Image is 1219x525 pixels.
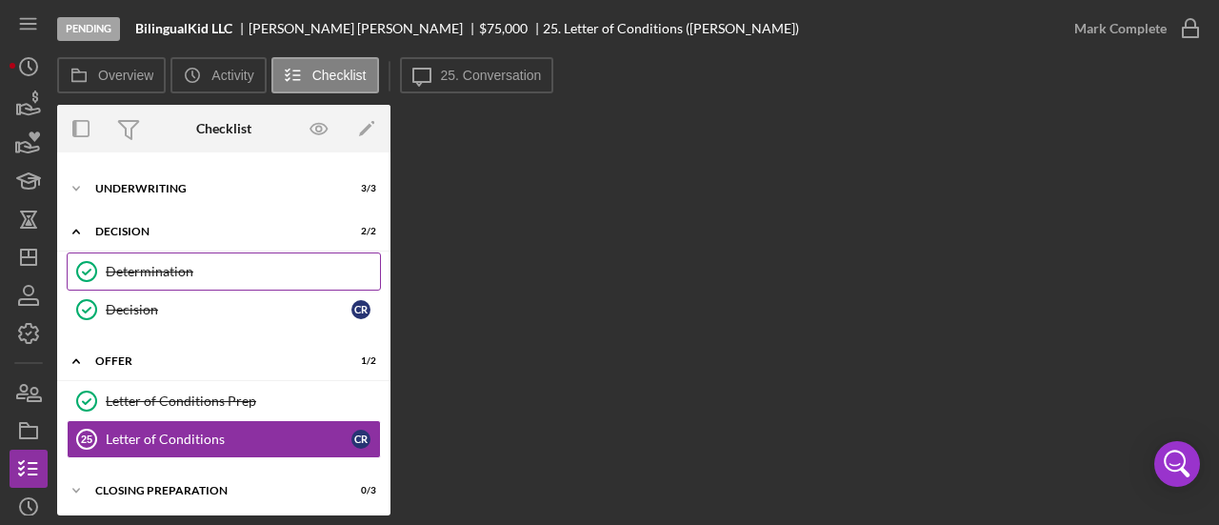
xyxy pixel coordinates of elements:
[351,430,370,449] div: C R
[249,21,479,36] div: [PERSON_NAME] [PERSON_NAME]
[342,183,376,194] div: 3 / 3
[441,68,542,83] label: 25. Conversation
[67,252,381,291] a: Determination
[342,355,376,367] div: 1 / 2
[135,21,232,36] b: BilingualKid LLC
[106,432,351,447] div: Letter of Conditions
[67,420,381,458] a: 25Letter of ConditionsCR
[95,485,329,496] div: Closing Preparation
[1074,10,1167,48] div: Mark Complete
[211,68,253,83] label: Activity
[342,226,376,237] div: 2 / 2
[57,57,166,93] button: Overview
[106,394,380,409] div: Letter of Conditions Prep
[95,183,329,194] div: Underwriting
[1154,441,1200,487] div: Open Intercom Messenger
[95,226,329,237] div: Decision
[479,21,528,36] div: $75,000
[95,355,329,367] div: Offer
[67,382,381,420] a: Letter of Conditions Prep
[98,68,153,83] label: Overview
[106,302,351,317] div: Decision
[57,17,120,41] div: Pending
[271,57,379,93] button: Checklist
[543,21,799,36] div: 25. Letter of Conditions ([PERSON_NAME])
[196,121,251,136] div: Checklist
[81,434,92,445] tspan: 25
[67,291,381,329] a: DecisionCR
[342,485,376,496] div: 0 / 3
[400,57,554,93] button: 25. Conversation
[351,300,370,319] div: C R
[1055,10,1209,48] button: Mark Complete
[312,68,367,83] label: Checklist
[106,264,380,279] div: Determination
[170,57,266,93] button: Activity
